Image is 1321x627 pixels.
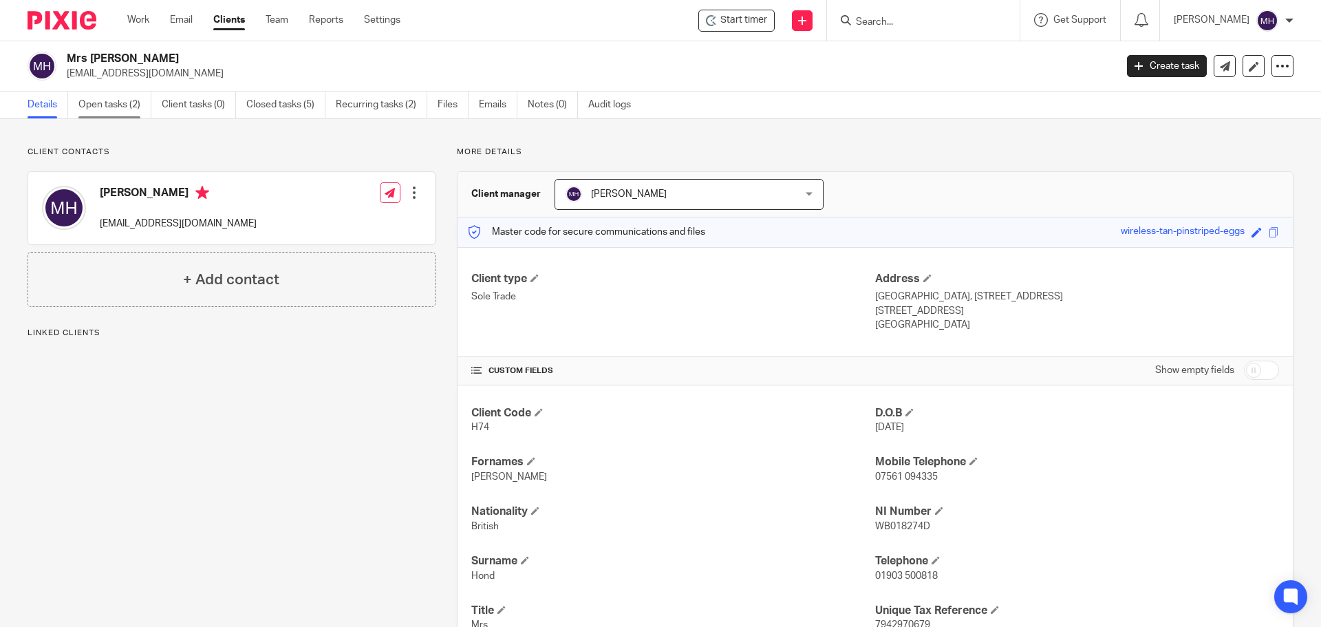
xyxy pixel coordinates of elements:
[1127,55,1207,77] a: Create task
[266,13,288,27] a: Team
[457,147,1293,158] p: More details
[100,217,257,231] p: [EMAIL_ADDRESS][DOMAIN_NAME]
[875,522,930,531] span: WB018274D
[42,186,86,230] img: svg%3E
[162,92,236,118] a: Client tasks (0)
[875,504,1279,519] h4: NI Number
[471,604,875,618] h4: Title
[875,318,1279,332] p: [GEOGRAPHIC_DATA]
[591,189,667,199] span: [PERSON_NAME]
[170,13,193,27] a: Email
[67,67,1106,81] p: [EMAIL_ADDRESS][DOMAIN_NAME]
[78,92,151,118] a: Open tasks (2)
[1174,13,1249,27] p: [PERSON_NAME]
[468,225,705,239] p: Master code for secure communications and files
[875,272,1279,286] h4: Address
[875,472,938,482] span: 07561 094335
[875,455,1279,469] h4: Mobile Telephone
[183,269,279,290] h4: + Add contact
[875,290,1279,304] p: [GEOGRAPHIC_DATA], [STREET_ADDRESS]
[246,92,325,118] a: Closed tasks (5)
[698,10,775,32] div: Mrs Maria Grazia Hond
[1121,224,1245,240] div: wireless-tan-pinstriped-eggs
[471,365,875,376] h4: CUSTOM FIELDS
[471,472,547,482] span: [PERSON_NAME]
[471,504,875,519] h4: Nationality
[479,92,517,118] a: Emails
[336,92,427,118] a: Recurring tasks (2)
[471,406,875,421] h4: Client Code
[364,13,400,27] a: Settings
[528,92,578,118] a: Notes (0)
[438,92,469,118] a: Files
[566,186,582,202] img: svg%3E
[28,52,56,81] img: svg%3E
[1155,363,1234,377] label: Show empty fields
[471,272,875,286] h4: Client type
[309,13,343,27] a: Reports
[28,147,436,158] p: Client contacts
[471,290,875,304] p: Sole Trade
[875,406,1279,421] h4: D.O.B
[720,13,767,28] span: Start timer
[471,522,499,531] span: British
[875,423,904,432] span: [DATE]
[195,186,209,200] i: Primary
[588,92,641,118] a: Audit logs
[471,554,875,568] h4: Surname
[100,186,257,203] h4: [PERSON_NAME]
[875,604,1279,618] h4: Unique Tax Reference
[471,571,495,581] span: Hond
[471,455,875,469] h4: Fornames
[471,187,541,201] h3: Client manager
[67,52,899,66] h2: Mrs [PERSON_NAME]
[875,554,1279,568] h4: Telephone
[28,92,68,118] a: Details
[1256,10,1278,32] img: svg%3E
[213,13,245,27] a: Clients
[127,13,149,27] a: Work
[471,423,489,432] span: H74
[1053,15,1106,25] span: Get Support
[28,328,436,339] p: Linked clients
[28,11,96,30] img: Pixie
[855,17,978,29] input: Search
[875,571,938,581] span: 01903 500818
[875,304,1279,318] p: [STREET_ADDRESS]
